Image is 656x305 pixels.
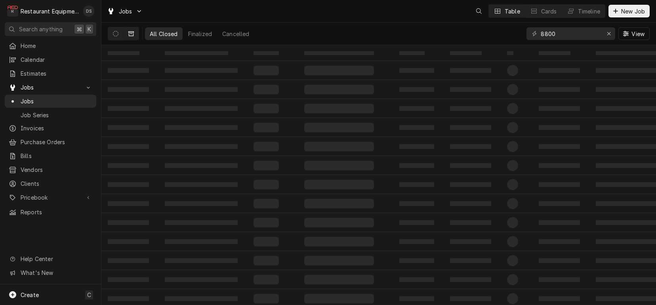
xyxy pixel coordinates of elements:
a: Calendar [5,53,96,66]
span: ‌ [304,123,374,132]
span: ‌ [450,87,491,92]
span: ‌ [450,68,491,73]
span: Clients [21,179,92,188]
a: Purchase Orders [5,135,96,149]
span: ‌ [507,122,518,133]
span: ‌ [507,255,518,266]
span: ‌ [539,68,580,73]
span: ‌ [304,180,374,189]
span: ‌ [254,180,279,189]
span: ⌘ [76,25,82,33]
span: What's New [21,269,92,277]
span: ‌ [450,258,491,263]
span: ‌ [399,220,434,225]
a: Home [5,39,96,52]
span: ‌ [507,51,513,55]
span: Calendar [21,55,92,64]
a: Estimates [5,67,96,80]
button: Search anything⌘K [5,22,96,36]
span: ‌ [304,294,374,303]
span: ‌ [108,68,149,73]
span: ‌ [507,236,518,247]
span: ‌ [539,239,580,244]
span: ‌ [539,51,570,55]
span: ‌ [165,220,238,225]
span: ‌ [539,87,580,92]
span: ‌ [165,277,238,282]
button: New Job [608,5,650,17]
span: ‌ [539,277,580,282]
a: Go to Help Center [5,252,96,265]
span: ‌ [304,218,374,227]
span: ‌ [304,66,374,75]
span: ‌ [399,258,434,263]
span: ‌ [399,106,434,111]
span: ‌ [108,51,139,55]
span: ‌ [165,125,238,130]
div: Timeline [578,7,600,15]
a: Reports [5,206,96,219]
span: ‌ [450,277,491,282]
span: ‌ [539,163,580,168]
span: Bills [21,152,92,160]
span: ‌ [108,277,149,282]
div: Derek Stewart's Avatar [83,6,94,17]
span: ‌ [507,103,518,114]
span: ‌ [108,239,149,244]
span: ‌ [108,87,149,92]
span: Purchase Orders [21,138,92,146]
span: ‌ [399,239,434,244]
span: ‌ [507,141,518,152]
a: Clients [5,177,96,190]
span: ‌ [539,296,580,301]
a: Invoices [5,122,96,135]
span: ‌ [254,104,279,113]
a: Bills [5,149,96,162]
span: View [630,30,646,38]
span: ‌ [254,85,279,94]
span: ‌ [165,258,238,263]
a: Go to Jobs [104,5,146,18]
span: ‌ [254,161,279,170]
span: ‌ [399,144,434,149]
span: ‌ [304,275,374,284]
span: ‌ [254,142,279,151]
span: ‌ [108,220,149,225]
table: All Closed Jobs List Loading [101,45,656,305]
span: ‌ [539,182,580,187]
div: DS [83,6,94,17]
button: Erase input [603,27,615,40]
span: ‌ [399,277,434,282]
span: ‌ [507,217,518,228]
span: Pricebook [21,193,80,202]
span: ‌ [165,51,228,55]
span: New Job [620,7,646,15]
span: ‌ [254,275,279,284]
button: View [618,27,650,40]
span: Vendors [21,166,92,174]
span: Invoices [21,124,92,132]
a: Go to Pricebook [5,191,96,204]
div: Table [505,7,520,15]
a: Go to What's New [5,266,96,279]
span: ‌ [507,84,518,95]
span: ‌ [507,198,518,209]
span: ‌ [304,104,374,113]
span: ‌ [539,201,580,206]
span: ‌ [399,87,434,92]
span: ‌ [450,182,491,187]
span: ‌ [539,125,580,130]
span: Jobs [21,83,80,91]
span: ‌ [165,68,238,73]
span: C [87,291,91,299]
span: ‌ [254,294,279,303]
span: ‌ [304,142,374,151]
span: ‌ [399,201,434,206]
span: ‌ [304,51,374,55]
div: Finalized [188,30,212,38]
span: ‌ [254,237,279,246]
span: Jobs [119,7,132,15]
span: ‌ [165,239,238,244]
span: ‌ [254,256,279,265]
span: ‌ [304,237,374,246]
